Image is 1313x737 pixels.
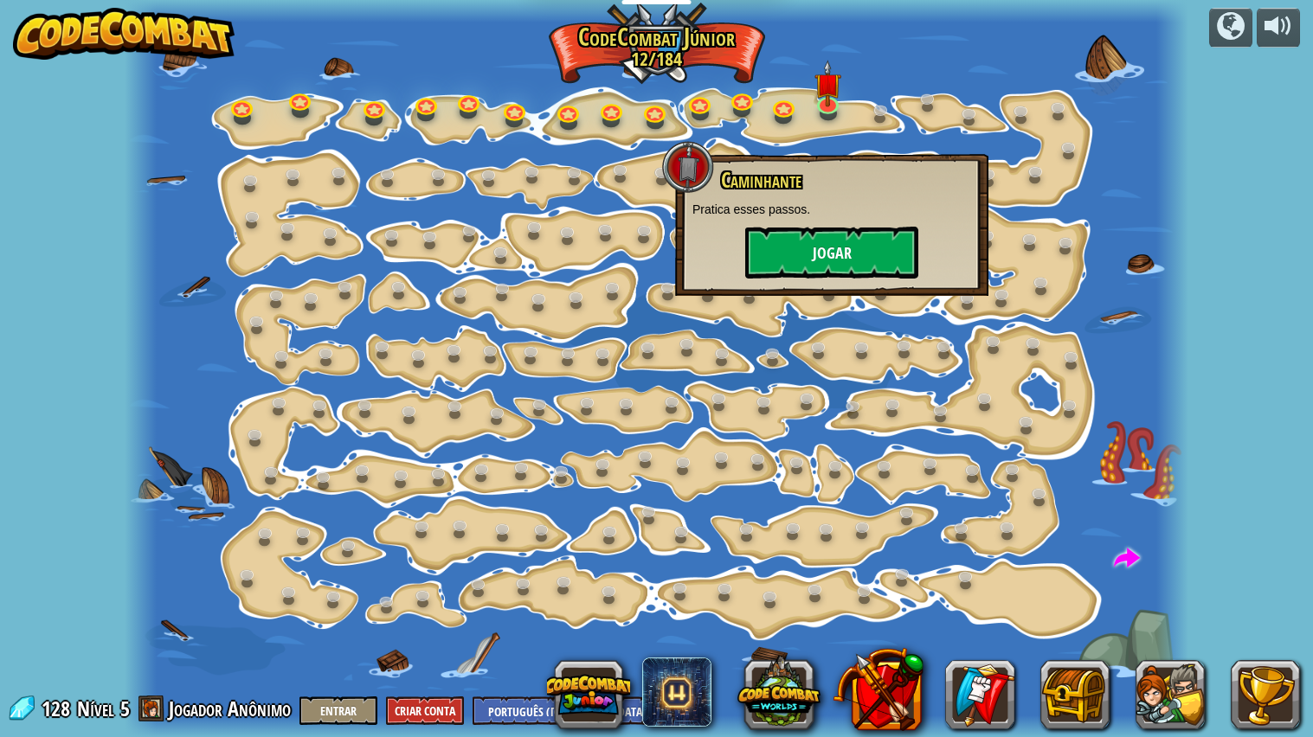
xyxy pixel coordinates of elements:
[120,695,130,722] span: 5
[745,227,918,279] button: Jogar
[692,201,971,218] p: Pratica esses passos.
[1209,8,1252,48] button: Campanhas
[169,695,291,722] span: Jogador Anônimo
[386,696,464,725] button: Criar Conta
[77,695,114,723] span: Nível
[814,60,842,106] img: level-banner-unstarted.png
[1257,8,1300,48] button: Ajuste o volume
[299,696,377,725] button: Entrar
[13,8,235,60] img: CodeCombat - Learn how to code by playing a game
[721,165,801,195] span: Caminhante
[42,695,75,722] span: 128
